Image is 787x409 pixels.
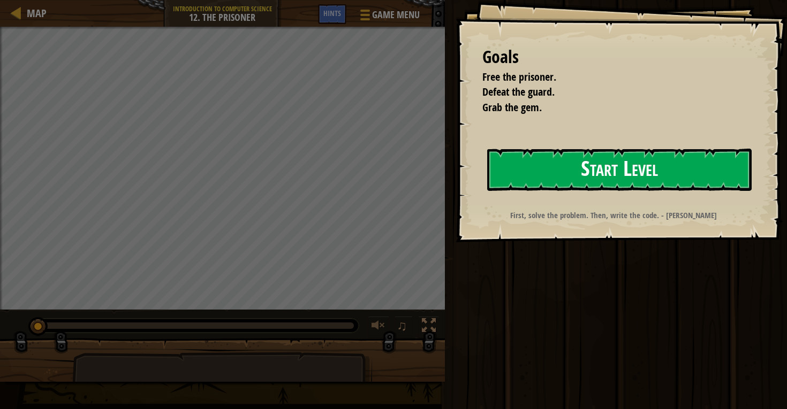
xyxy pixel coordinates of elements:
[510,210,717,221] strong: First, solve the problem. Then, write the code. - [PERSON_NAME]
[323,8,341,18] span: Hints
[418,316,440,338] button: Toggle fullscreen
[372,8,420,22] span: Game Menu
[352,4,426,29] button: Game Menu
[469,70,747,85] li: Free the prisoner.
[482,100,542,114] span: Grab the gem.
[469,84,747,100] li: Defeat the guard.
[487,149,752,191] button: Start Level
[368,316,389,338] button: Adjust volume
[482,84,555,99] span: Defeat the guard.
[21,6,47,20] a: Map
[27,6,47,20] span: Map
[482,45,750,70] div: Goals
[469,100,747,115] li: Grab the gem.
[482,70,556,84] span: Free the prisoner.
[395,316,413,338] button: ♫
[397,318,407,334] span: ♫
